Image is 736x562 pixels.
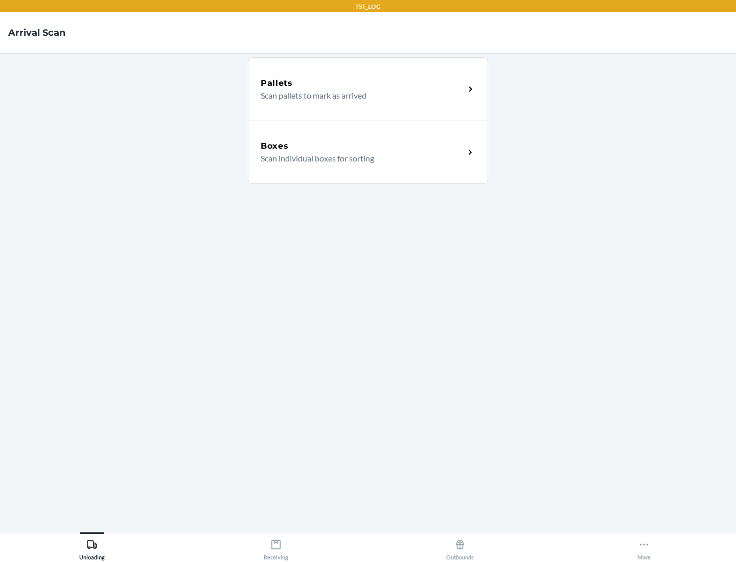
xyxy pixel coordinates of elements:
button: More [552,532,736,560]
div: Outbounds [446,535,474,560]
div: Unloading [79,535,105,560]
h5: Boxes [261,140,289,152]
button: Receiving [184,532,368,560]
p: Scan individual boxes for sorting [261,152,456,165]
div: More [637,535,651,560]
h5: Pallets [261,77,293,89]
a: PalletsScan pallets to mark as arrived [248,57,488,121]
p: Scan pallets to mark as arrived [261,89,456,102]
p: TST_LOG [355,2,381,11]
h4: Arrival Scan [8,26,65,39]
a: BoxesScan individual boxes for sorting [248,121,488,184]
button: Outbounds [368,532,552,560]
div: Receiving [264,535,288,560]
